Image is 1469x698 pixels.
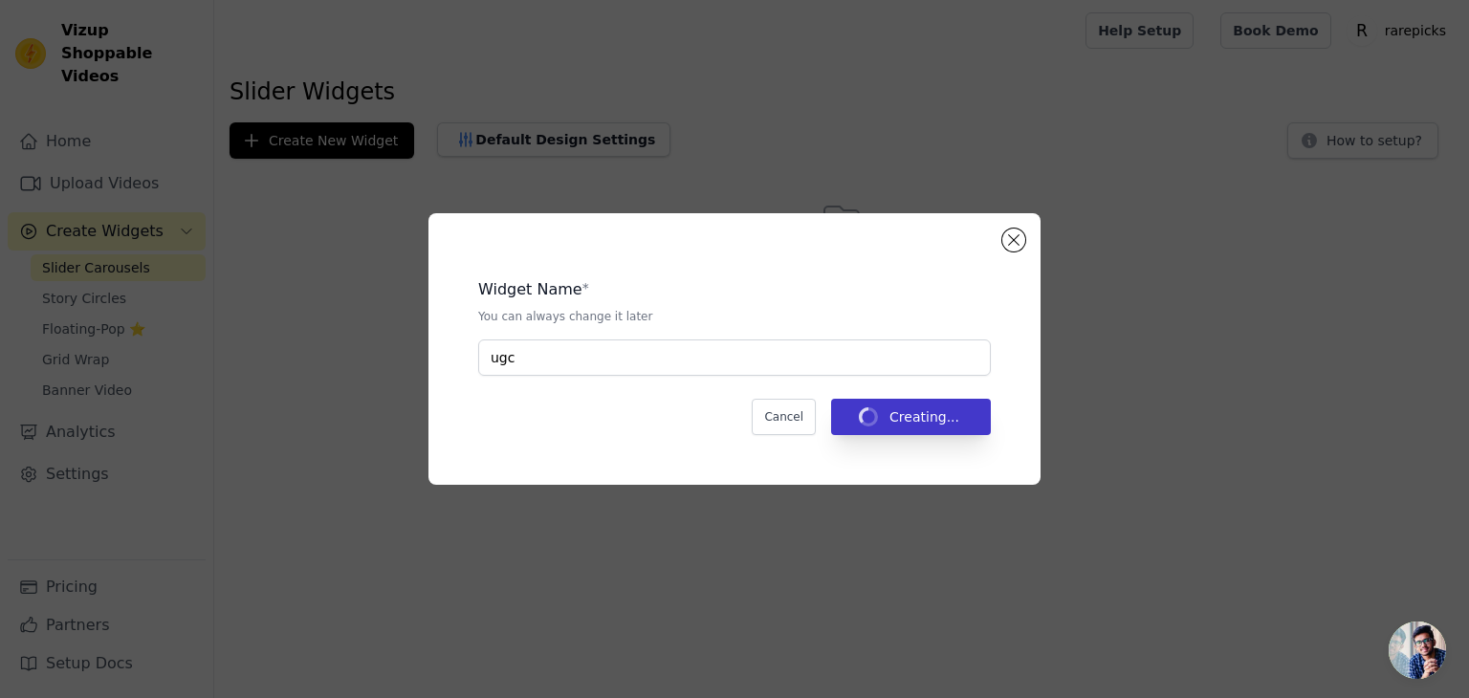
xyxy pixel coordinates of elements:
[831,399,991,435] button: Creating...
[1389,622,1446,679] div: Open chat
[752,399,816,435] button: Cancel
[478,309,991,324] p: You can always change it later
[1002,229,1025,251] button: Close modal
[478,278,582,301] legend: Widget Name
